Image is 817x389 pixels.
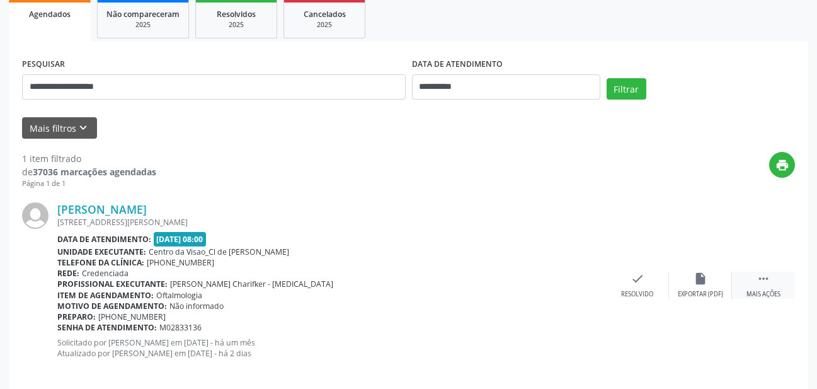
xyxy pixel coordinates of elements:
[154,232,207,247] span: [DATE] 08:00
[57,311,96,322] b: Preparo:
[57,202,147,216] a: [PERSON_NAME]
[57,217,606,228] div: [STREET_ADDRESS][PERSON_NAME]
[159,322,202,333] span: M02833136
[621,290,653,299] div: Resolvido
[57,257,144,268] b: Telefone da clínica:
[22,117,97,139] button: Mais filtroskeyboard_arrow_down
[57,268,79,279] b: Rede:
[57,301,167,311] b: Motivo de agendamento:
[82,268,129,279] span: Credenciada
[57,290,154,301] b: Item de agendamento:
[57,247,146,257] b: Unidade executante:
[412,55,503,74] label: DATA DE ATENDIMENTO
[22,152,156,165] div: 1 item filtrado
[304,9,346,20] span: Cancelados
[29,9,71,20] span: Agendados
[170,279,333,289] span: [PERSON_NAME] Charifker - [MEDICAL_DATA]
[147,257,214,268] span: [PHONE_NUMBER]
[22,165,156,178] div: de
[746,290,780,299] div: Mais ações
[631,272,644,286] i: check
[169,301,224,311] span: Não informado
[757,272,770,286] i: 
[607,78,646,100] button: Filtrar
[106,20,180,30] div: 2025
[57,279,168,289] b: Profissional executante:
[22,55,65,74] label: PESQUISAR
[769,152,795,178] button: print
[22,202,49,229] img: img
[775,158,789,172] i: print
[106,9,180,20] span: Não compareceram
[217,9,256,20] span: Resolvidos
[22,178,156,189] div: Página 1 de 1
[33,166,156,178] strong: 37036 marcações agendadas
[678,290,723,299] div: Exportar (PDF)
[57,337,606,359] p: Solicitado por [PERSON_NAME] em [DATE] - há um mês Atualizado por [PERSON_NAME] em [DATE] - há 2 ...
[57,234,151,245] b: Data de atendimento:
[76,121,90,135] i: keyboard_arrow_down
[57,322,157,333] b: Senha de atendimento:
[156,290,202,301] span: Oftalmologia
[293,20,356,30] div: 2025
[694,272,707,286] i: insert_drive_file
[98,311,166,322] span: [PHONE_NUMBER]
[205,20,268,30] div: 2025
[149,247,289,257] span: Centro da Visao_Cl de [PERSON_NAME]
